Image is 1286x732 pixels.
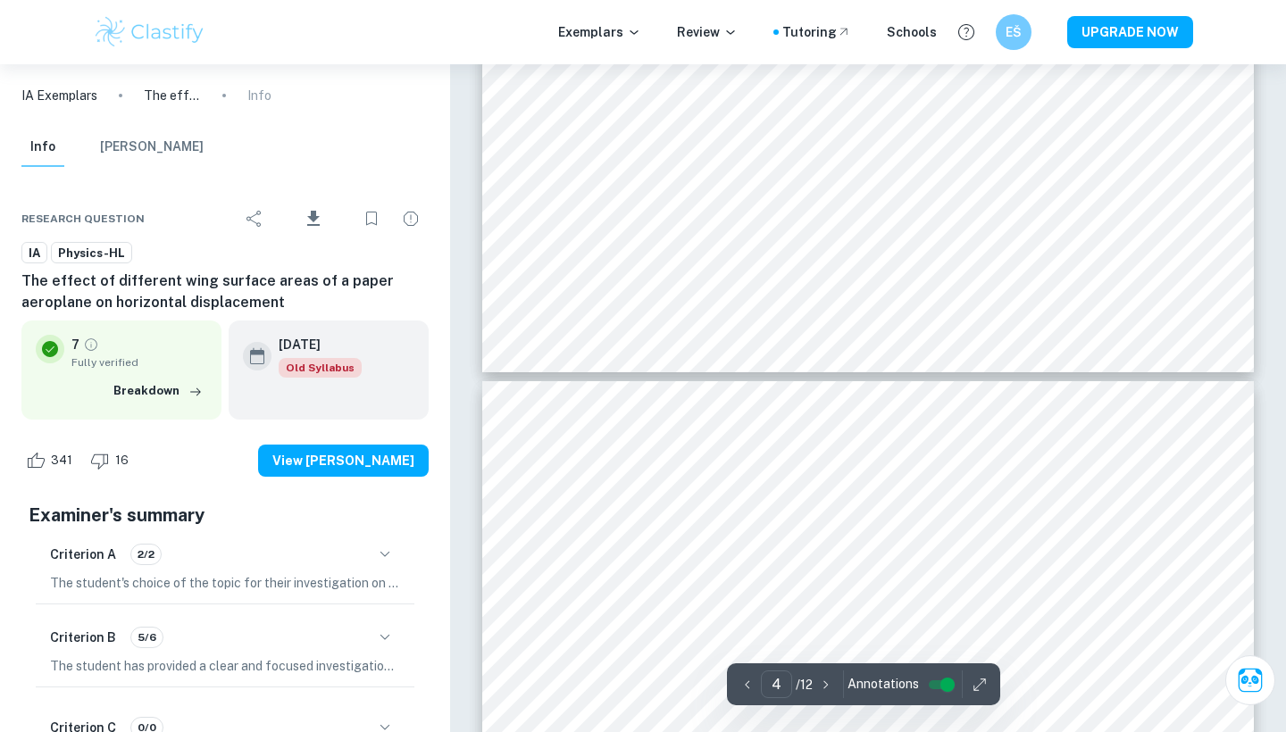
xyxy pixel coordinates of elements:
p: / 12 [796,675,813,695]
span: Research question [21,211,145,227]
a: Tutoring [782,22,851,42]
h5: Examiner's summary [29,502,422,528]
div: Report issue [393,201,429,237]
span: Old Syllabus [279,358,362,378]
span: IA [22,245,46,262]
a: Schools [887,22,937,42]
button: [PERSON_NAME] [100,128,204,167]
h6: [DATE] [279,335,347,354]
div: Download [276,195,350,242]
div: Dislike [86,446,138,475]
span: Physics-HL [52,245,131,262]
div: Starting from the May 2025 session, the Physics IA requirements have changed. It's OK to refer to... [279,358,362,378]
p: Info [247,86,271,105]
h6: Criterion A [50,545,116,564]
button: Ask Clai [1225,655,1275,705]
a: Grade fully verified [83,337,99,353]
span: 2/2 [131,546,161,562]
span: 5/6 [131,629,163,645]
button: Info [21,128,64,167]
p: Review [677,22,738,42]
p: The student has provided a clear and focused investigation topic, as well as a relevant and fully... [50,656,400,676]
p: 7 [71,335,79,354]
p: The effect of different wing surface areas of a paper aeroplane on horizontal displacement [144,86,201,105]
span: Annotations [848,675,919,694]
span: Fully verified [71,354,207,370]
button: UPGRADE NOW [1067,16,1193,48]
p: The student's choice of the topic for their investigation on constructing paper aeroplanes is jus... [50,573,400,593]
img: Clastify logo [93,14,206,50]
h6: The effect of different wing surface areas of a paper aeroplane on horizontal displacement [21,270,429,313]
span: 16 [105,452,138,470]
button: Help and Feedback [951,17,981,47]
p: Exemplars [558,22,641,42]
h6: Criterion B [50,628,116,647]
h6: EŠ [1004,22,1024,42]
div: Share [237,201,272,237]
button: EŠ [996,14,1031,50]
div: Like [21,446,82,475]
div: Bookmark [354,201,389,237]
button: Breakdown [109,378,207,404]
a: IA [21,242,47,264]
a: Physics-HL [51,242,132,264]
button: View [PERSON_NAME] [258,445,429,477]
a: IA Exemplars [21,86,97,105]
span: 341 [41,452,82,470]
